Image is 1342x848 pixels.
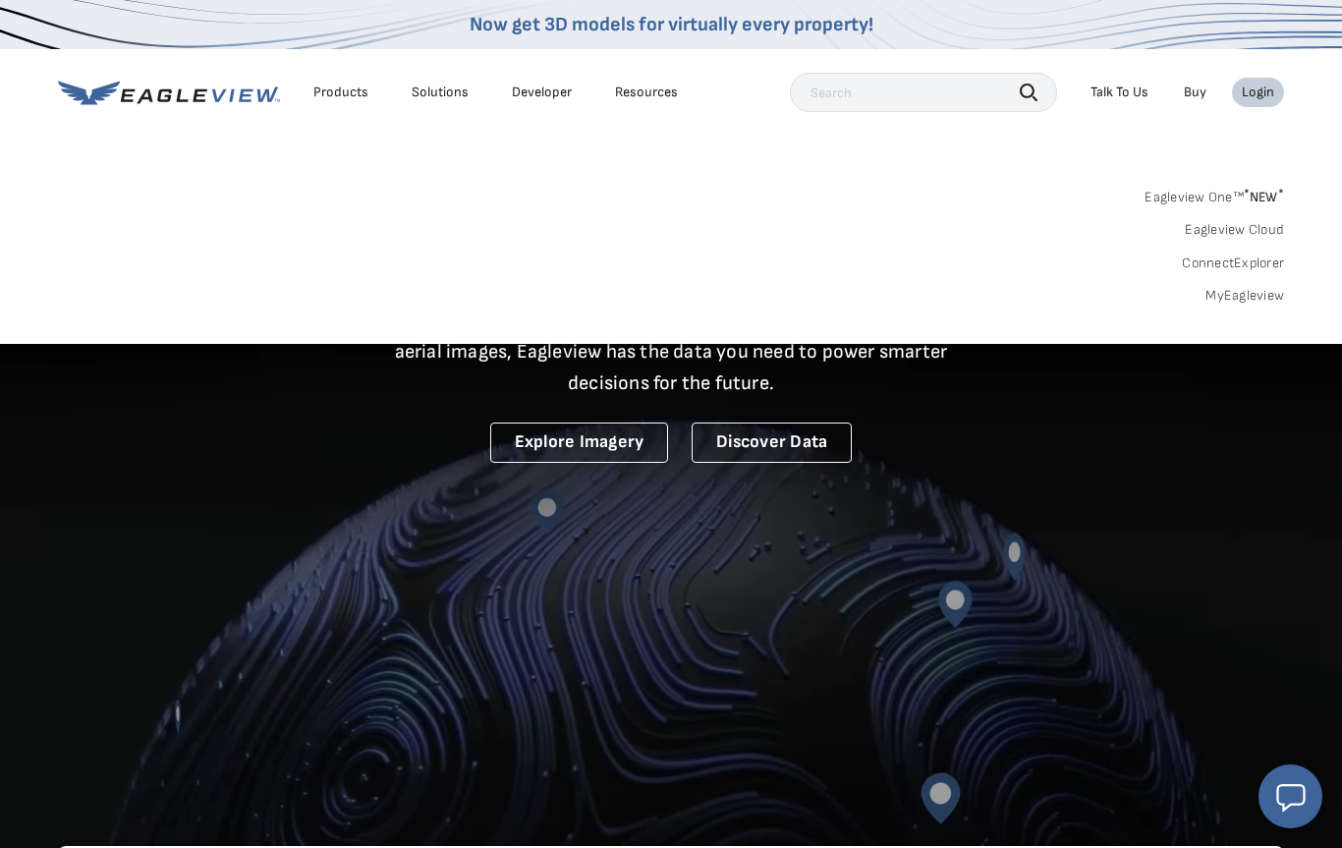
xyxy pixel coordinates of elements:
[615,84,678,101] div: Resources
[490,423,669,463] a: Explore Imagery
[1258,764,1322,828] button: Open chat window
[1182,254,1284,272] a: ConnectExplorer
[1090,84,1148,101] div: Talk To Us
[692,423,852,463] a: Discover Data
[1185,221,1284,239] a: Eagleview Cloud
[412,84,469,101] div: Solutions
[370,305,972,399] p: A new era starts here. Built on more than 3.5 billion high-resolution aerial images, Eagleview ha...
[790,73,1057,112] input: Search
[1242,84,1274,101] div: Login
[512,84,572,101] a: Developer
[1145,183,1284,205] a: Eagleview One™*NEW*
[1184,84,1206,101] a: Buy
[313,84,368,101] div: Products
[1244,189,1284,205] span: NEW
[470,13,873,36] a: Now get 3D models for virtually every property!
[1205,287,1284,305] a: MyEagleview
